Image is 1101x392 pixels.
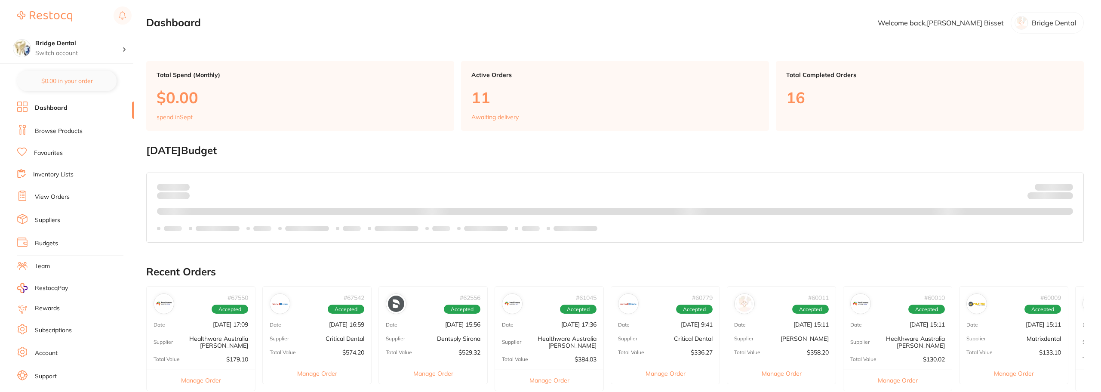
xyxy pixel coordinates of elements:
button: Manage Order [263,363,371,384]
p: Total Value [386,349,412,355]
a: Budgets [35,239,58,248]
p: Date [1083,322,1094,328]
p: Labels [522,225,540,232]
p: Total Value [734,349,760,355]
p: Active Orders [471,71,759,78]
span: Accepted [328,305,364,314]
p: # 60011 [808,294,829,301]
p: Total Value [270,349,296,355]
p: [DATE] 15:56 [445,321,480,328]
p: # 61045 [576,294,597,301]
p: [PERSON_NAME] [781,335,829,342]
p: $384.03 [575,356,597,363]
p: spend in Sept [157,114,193,120]
p: Labels extended [196,225,240,232]
button: Manage Order [960,363,1068,384]
img: RestocqPay [17,283,28,293]
p: Labels extended [554,225,597,232]
img: Henry Schein Halas [736,296,753,312]
span: Accepted [1024,305,1061,314]
strong: $NaN [1056,183,1073,191]
p: Total Value [966,349,993,355]
p: Labels [432,225,450,232]
p: # 67542 [344,294,364,301]
button: Manage Order [495,370,603,391]
button: Manage Order [727,363,836,384]
p: Date [850,322,862,328]
p: Date [618,322,630,328]
a: Inventory Lists [33,170,74,179]
p: [DATE] 15:11 [910,321,945,328]
p: month [157,191,190,201]
strong: $0.00 [1058,194,1073,201]
img: Dentsply Sirona [388,296,404,312]
p: [DATE] 16:59 [329,321,364,328]
img: Healthware Australia Ridley [852,296,869,312]
p: $574.20 [342,349,364,356]
p: Total Value [154,356,180,362]
p: Total Value [850,356,876,362]
p: # 62556 [460,294,480,301]
a: View Orders [35,193,70,201]
p: Labels [164,225,182,232]
a: Support [35,372,57,381]
p: Supplier [386,336,405,342]
p: # 67550 [228,294,248,301]
p: $0.00 [157,89,444,106]
p: Labels [343,225,361,232]
a: Team [35,262,50,271]
p: Awaiting delivery [471,114,519,120]
p: Date [966,322,978,328]
p: Matrixdental [1027,335,1061,342]
button: Manage Order [147,370,255,391]
span: Accepted [444,305,480,314]
a: Restocq Logo [17,6,72,26]
p: $529.32 [458,349,480,356]
p: [DATE] 9:41 [681,321,713,328]
a: Rewards [35,304,60,313]
p: $179.10 [226,356,248,363]
button: Manage Order [611,363,720,384]
a: Total Spend (Monthly)$0.00spend inSept [146,61,454,131]
img: Healthware Australia Ridley [504,296,520,312]
span: Accepted [908,305,945,314]
h2: Recent Orders [146,266,1084,278]
h2: Dashboard [146,17,201,29]
p: Supplier [502,339,521,345]
p: Supplier [270,336,289,342]
p: Supplier [618,336,637,342]
p: Date [502,322,514,328]
p: # 60779 [692,294,713,301]
p: Labels extended [464,225,508,232]
a: Account [35,349,58,358]
p: Critical Dental [326,335,364,342]
p: [DATE] 15:11 [793,321,829,328]
p: Healthware Australia [PERSON_NAME] [173,335,248,349]
p: [DATE] 15:11 [1026,321,1061,328]
p: 11 [471,89,759,106]
button: Manage Order [843,370,952,391]
p: Total Completed Orders [786,71,1073,78]
p: Labels [253,225,271,232]
a: Total Completed Orders16 [776,61,1084,131]
a: Suppliers [35,216,60,225]
p: # 60010 [924,294,945,301]
img: Bridge Dental [13,40,31,57]
button: Manage Order [379,363,487,384]
p: Total Value [502,356,528,362]
span: Accepted [676,305,713,314]
p: 16 [786,89,1073,106]
img: Matrixdental [969,296,985,312]
span: RestocqPay [35,284,68,293]
p: Date [734,322,746,328]
span: Accepted [792,305,829,314]
p: $133.10 [1039,349,1061,356]
p: [DATE] 17:36 [561,321,597,328]
p: Supplier [966,336,986,342]
p: Bridge Dental [1032,19,1076,27]
p: Healthware Australia [PERSON_NAME] [521,335,597,349]
a: Dashboard [35,104,68,112]
p: Welcome back, [PERSON_NAME] Bisset [878,19,1004,27]
p: Supplier [154,339,173,345]
p: # 60009 [1040,294,1061,301]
